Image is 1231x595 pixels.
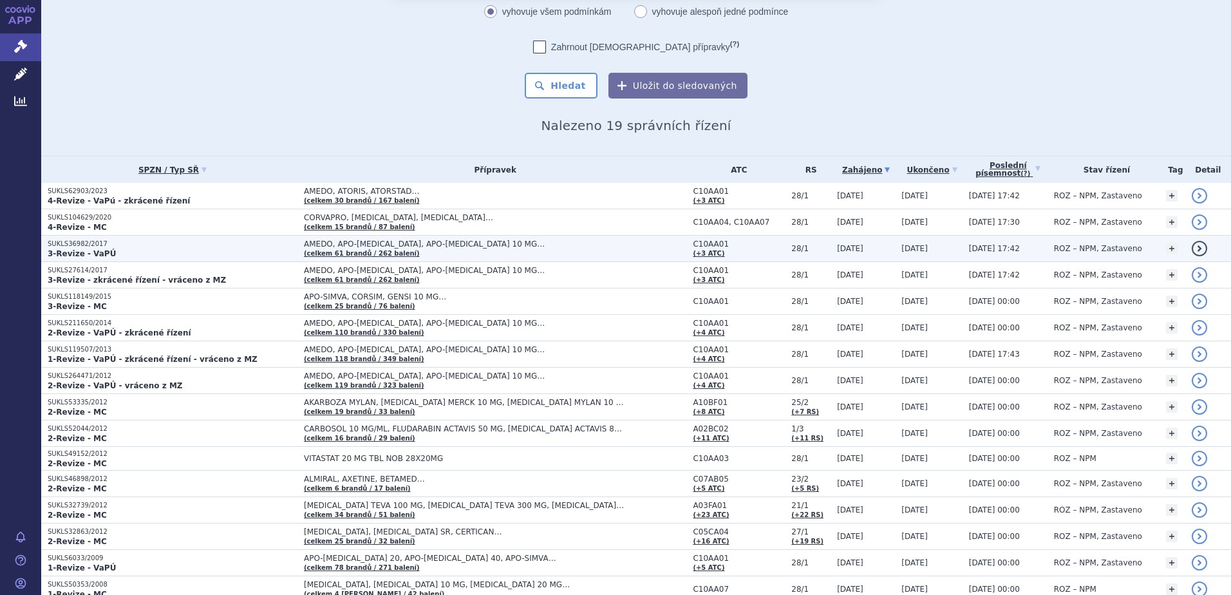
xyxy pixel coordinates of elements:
span: [DATE] [901,323,928,332]
span: 1/3 [791,424,831,433]
p: SUKLS46898/2012 [48,475,297,484]
th: ATC [686,156,785,183]
a: + [1166,243,1178,254]
a: detail [1192,267,1207,283]
abbr: (?) [1020,170,1030,178]
span: [DATE] [837,323,863,332]
span: [DATE] 00:00 [969,454,1020,463]
span: [DATE] [901,558,928,567]
a: + [1166,428,1178,439]
span: APO-[MEDICAL_DATA] 20, APO-[MEDICAL_DATA] 40, APO-SIMVA… [304,554,626,563]
span: [MEDICAL_DATA], [MEDICAL_DATA] SR, CERTICAN… [304,527,626,536]
a: Ukončeno [901,161,963,179]
th: Tag [1160,156,1185,183]
p: SUKLS50353/2008 [48,580,297,589]
p: SUKLS104629/2020 [48,213,297,222]
span: [DATE] 00:00 [969,429,1020,438]
strong: 2-Revize - MC [48,434,107,443]
span: ROZ – NPM, Zastaveno [1054,376,1142,385]
strong: 3-Revize - zkrácené řízení - vráceno z MZ [48,276,226,285]
span: C10AA01 [693,345,785,354]
a: + [1166,478,1178,489]
a: (+5 RS) [791,485,819,492]
button: Uložit do sledovaných [608,73,747,99]
a: (celkem 61 brandů / 262 balení) [304,250,420,257]
a: detail [1192,241,1207,256]
a: (celkem 34 brandů / 51 balení) [304,511,415,518]
a: detail [1192,188,1207,203]
span: [DATE] [901,505,928,515]
a: + [1166,375,1178,386]
p: SUKLS27614/2017 [48,266,297,275]
span: 28/1 [791,454,831,463]
strong: 2-Revize - MC [48,537,107,546]
span: [DATE] [837,479,863,488]
a: detail [1192,502,1207,518]
a: (+19 RS) [791,538,823,545]
span: [DATE] [837,218,863,227]
span: [DATE] [837,505,863,515]
span: 28/1 [791,244,831,253]
span: CORVAPRO, [MEDICAL_DATA], [MEDICAL_DATA]… [304,213,626,222]
a: detail [1192,399,1207,415]
span: [DATE] 17:43 [969,350,1020,359]
span: ROZ – NPM, Zastaveno [1054,323,1142,332]
span: ROZ – NPM, Zastaveno [1054,350,1142,359]
span: ROZ – NPM, Zastaveno [1054,244,1142,253]
a: (+11 RS) [791,435,823,442]
a: + [1166,531,1178,542]
a: (+23 ATC) [693,511,729,518]
a: (+3 ATC) [693,250,724,257]
span: [DATE] 00:00 [969,585,1020,594]
span: C10AA01 [693,319,785,328]
span: 27/1 [791,527,831,536]
strong: 2-Revize - MC [48,484,107,493]
span: [DATE] [837,532,863,541]
span: [DATE] [901,454,928,463]
span: [DATE] [837,244,863,253]
span: [DATE] [837,350,863,359]
span: C10AA03 [693,454,785,463]
a: (+3 ATC) [693,197,724,204]
span: [DATE] [901,350,928,359]
span: AMEDO, APO-[MEDICAL_DATA], APO-[MEDICAL_DATA] 10 MG… [304,240,626,249]
a: (celkem 110 brandů / 330 balení) [304,329,424,336]
span: [DATE] [901,191,928,200]
a: (celkem 19 brandů / 33 balení) [304,408,415,415]
span: [DATE] 00:00 [969,558,1020,567]
span: ROZ – NPM, Zastaveno [1054,505,1142,515]
span: [MEDICAL_DATA] TEVA 100 MG, [MEDICAL_DATA] TEVA 300 MG, [MEDICAL_DATA] TEVA 15 000 IU… [304,501,626,510]
a: (celkem 15 brandů / 87 balení) [304,223,415,231]
p: SUKLS264471/2012 [48,372,297,381]
span: ROZ – NPM, Zastaveno [1054,218,1142,227]
a: + [1166,453,1178,464]
span: [DATE] 00:00 [969,323,1020,332]
strong: 1-Revize - VaPÚ [48,563,116,572]
span: AMEDO, APO-[MEDICAL_DATA], APO-[MEDICAL_DATA] 10 MG… [304,319,626,328]
strong: 2-Revize - VaPÚ - vráceno z MZ [48,381,183,390]
span: A03FA01 [693,501,785,510]
span: [DATE] 17:42 [969,244,1020,253]
th: RS [785,156,831,183]
a: (celkem 61 brandů / 262 balení) [304,276,420,283]
span: [DATE] 00:00 [969,479,1020,488]
span: C10AA01 [693,554,785,563]
span: 28/1 [791,585,831,594]
span: AMEDO, APO-[MEDICAL_DATA], APO-[MEDICAL_DATA] 10 MG… [304,372,626,381]
span: ROZ – NPM, Zastaveno [1054,479,1142,488]
span: VITASTAT 20 MG TBL NOB 28X20MG [304,454,626,463]
a: detail [1192,294,1207,309]
a: Zahájeno [837,161,895,179]
th: Detail [1185,156,1231,183]
span: ROZ – NPM, Zastaveno [1054,297,1142,306]
a: (celkem 25 brandů / 32 balení) [304,538,415,545]
a: detail [1192,373,1207,388]
span: ROZ – NPM [1054,585,1096,594]
span: 28/1 [791,191,831,200]
a: (celkem 16 brandů / 29 balení) [304,435,415,442]
strong: 4-Revize - MC [48,223,107,232]
label: Zahrnout [DEMOGRAPHIC_DATA] přípravky [533,41,739,53]
span: [DATE] 00:00 [969,532,1020,541]
span: [DATE] [901,376,928,385]
span: 28/1 [791,218,831,227]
